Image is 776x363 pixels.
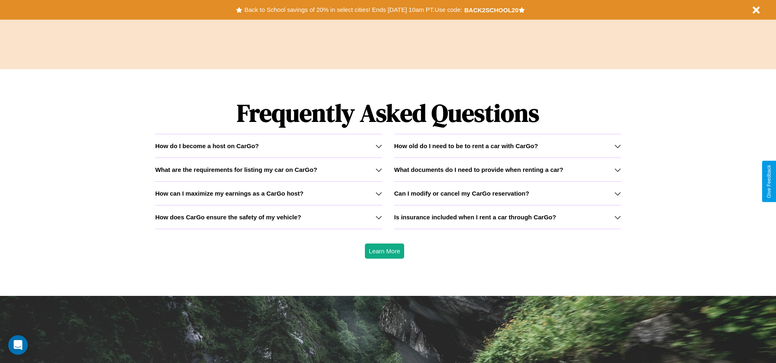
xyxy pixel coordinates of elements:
[394,190,529,197] h3: Can I modify or cancel my CarGo reservation?
[155,166,317,173] h3: What are the requirements for listing my car on CarGo?
[766,165,772,198] div: Give Feedback
[8,335,28,355] div: Open Intercom Messenger
[242,4,464,16] button: Back to School savings of 20% in select cities! Ends [DATE] 10am PT.Use code:
[394,214,556,221] h3: Is insurance included when I rent a car through CarGo?
[394,166,563,173] h3: What documents do I need to provide when renting a car?
[464,7,519,14] b: BACK2SCHOOL20
[394,142,538,149] h3: How old do I need to be to rent a car with CarGo?
[155,214,301,221] h3: How does CarGo ensure the safety of my vehicle?
[365,244,405,259] button: Learn More
[155,142,259,149] h3: How do I become a host on CarGo?
[155,190,304,197] h3: How can I maximize my earnings as a CarGo host?
[155,92,621,134] h1: Frequently Asked Questions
